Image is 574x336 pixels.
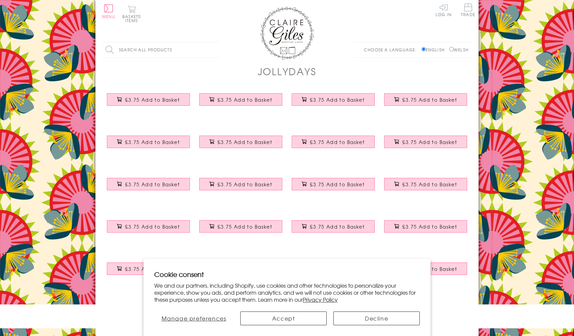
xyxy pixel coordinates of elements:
[240,311,327,325] button: Accept
[154,270,420,279] h2: Cookie consent
[292,136,375,148] button: £3.75 Add to Basket
[125,13,141,23] span: 0 items
[287,215,379,244] a: Christmas Card, Dog in the back of a Car, from the Dog, Embellished with pompoms £3.75 Add to Basket
[154,282,420,303] p: We and our partners, including Shopify, use cookies and other technologies to personalize your ex...
[260,7,314,60] img: Claire Giles Greetings Cards
[379,257,472,286] a: Christmas Card, Pile of Presents, Brother, Embellished with pompoms £3.75 Add to Basket
[217,223,272,230] span: £3.75 Add to Basket
[310,181,365,188] span: £3.75 Add to Basket
[125,96,180,103] span: £3.75 Add to Basket
[102,42,220,57] input: Search all products
[384,136,467,148] button: £3.75 Add to Basket
[217,96,272,103] span: £3.75 Add to Basket
[310,96,365,103] span: £3.75 Add to Basket
[125,181,180,188] span: £3.75 Add to Basket
[421,47,448,53] label: English
[384,178,467,190] button: £3.75 Add to Basket
[287,88,379,117] a: Christmas Card, Pile of Presents, Embellished with colourful pompoms £3.75 Add to Basket
[421,47,426,51] input: English
[379,88,472,117] a: Christmas Card, Ohh Christmas Tree! Embellished with a shiny padded star £3.75 Add to Basket
[199,178,283,190] button: £3.75 Add to Basket
[195,88,287,117] a: Christmas Card, Flamingo, Joueux Noel, Embellished with colourful pompoms £3.75 Add to Basket
[199,220,283,233] button: £3.75 Add to Basket
[217,139,272,145] span: £3.75 Add to Basket
[287,131,379,159] a: Christmas Card, Unicorn Sleigh, Embellished with colourful pompoms £3.75 Add to Basket
[292,220,375,233] button: £3.75 Add to Basket
[122,5,141,22] button: Basket0 items
[102,215,195,244] a: Christmas Card, Baby Happy 1st Christmas, Embellished with colourful pompoms £3.75 Add to Basket
[102,4,115,18] button: Menu
[402,223,457,230] span: £3.75 Add to Basket
[402,139,457,145] span: £3.75 Add to Basket
[461,3,475,18] a: Trade
[287,173,379,202] a: Christmas Card, Gingerbread House, Embellished with colourful pompoms £3.75 Add to Basket
[384,93,467,106] button: £3.75 Add to Basket
[303,295,338,303] a: Privacy Policy
[379,131,472,159] a: Christmas Card, Christmas Tree on Car, Embellished with colourful pompoms £3.75 Add to Basket
[102,257,195,286] a: Christmas Card, Presents, From All of Us to All of You, Embellished with pompoms £3.75 Add to Basket
[125,223,180,230] span: £3.75 Add to Basket
[107,220,190,233] button: £3.75 Add to Basket
[402,181,457,188] span: £3.75 Add to Basket
[287,257,379,286] a: Christmas Card, Flamingo, Sister, Embellished with pompoms £3.75 Add to Basket
[379,173,472,202] a: Christmas Card, Christmas Stocking, Joy, Embellished with colourful pompoms £3.75 Add to Basket
[107,93,190,106] button: £3.75 Add to Basket
[292,93,375,106] button: £3.75 Add to Basket
[102,300,195,329] a: Christmas Card, Snow Globe, Mummy Happy Christmas, Embellished with pompoms £3.75 Add to Basket
[195,215,287,244] a: Christmas Card, Ball of Pink String, from the Cat, Embellished with pompoms £3.75 Add to Basket
[199,93,283,106] button: £3.75 Add to Basket
[195,173,287,202] a: Christmas Card, Christmas Tree, Noel, Embellished with a shiny padded star £3.75 Add to Basket
[310,223,365,230] span: £3.75 Add to Basket
[125,266,180,272] span: £3.75 Add to Basket
[213,42,220,57] input: Search
[154,311,234,325] button: Manage preferences
[436,3,452,16] a: Log In
[162,314,227,322] span: Manage preferences
[107,178,190,190] button: £3.75 Add to Basket
[199,136,283,148] button: £3.75 Add to Basket
[102,13,115,19] span: Menu
[310,139,365,145] span: £3.75 Add to Basket
[258,64,317,78] h1: JollyDays
[449,47,454,51] input: Welsh
[102,88,195,117] a: Christmas Card, Santa on the Bus, Embellished with colourful pompoms £3.75 Add to Basket
[364,47,420,53] p: Choose a language:
[292,178,375,190] button: £3.75 Add to Basket
[125,139,180,145] span: £3.75 Add to Basket
[402,96,457,103] span: £3.75 Add to Basket
[461,3,475,16] span: Trade
[379,215,472,244] a: Christmas Card, Pile of School Books, Top Teacher, Embellished with pompoms £3.75 Add to Basket
[195,131,287,159] a: Christmas Card, Pineapple and Pompoms, Embellished with colourful pompoms £3.75 Add to Basket
[107,262,190,275] button: £3.75 Add to Basket
[384,220,467,233] button: £3.75 Add to Basket
[217,181,272,188] span: £3.75 Add to Basket
[102,131,195,159] a: Christmas Card, Season's Greetings, Embellished with a shiny padded star £3.75 Add to Basket
[195,257,287,286] a: Christmas Card, Unicorn Sleigh, Lovely Daughter, Embellished with pompoms £3.75 Add to Basket
[107,136,190,148] button: £3.75 Add to Basket
[333,311,420,325] button: Decline
[102,173,195,202] a: Christmas Card, Merry Christmas, Pine Cone, Embellished with colourful pompoms £3.75 Add to Basket
[449,47,468,53] label: Welsh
